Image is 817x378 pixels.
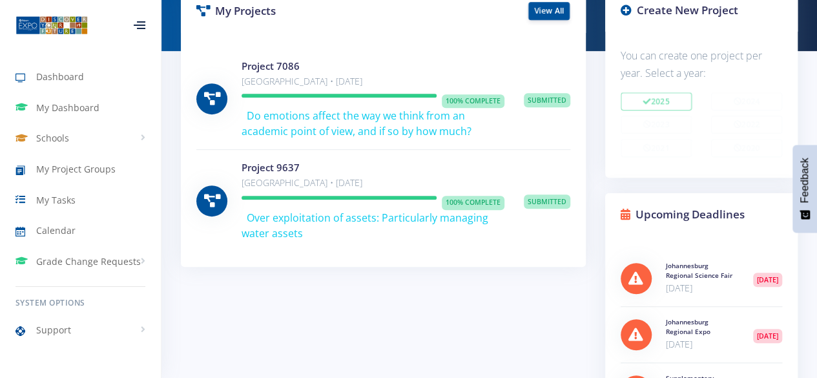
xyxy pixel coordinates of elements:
[242,211,488,240] span: Over exploitation of assets: Particularly managing water assets
[242,59,300,72] a: Project 7086
[36,323,71,337] span: Support
[666,280,734,296] p: [DATE]
[753,329,782,343] span: [DATE]
[242,175,504,191] p: [GEOGRAPHIC_DATA] • [DATE]
[242,74,504,89] p: [GEOGRAPHIC_DATA] • [DATE]
[528,2,570,20] a: View All
[442,196,504,210] span: 100% Complete
[524,194,570,209] span: Submitted
[711,139,782,157] button: 2020
[666,261,734,280] h6: Johannesburg Regional Science Fair
[621,139,692,157] button: 2021
[242,109,471,138] span: Do emotions affect the way we think from an academic point of view, and if so by how much?
[36,224,76,237] span: Calendar
[621,206,782,223] h3: Upcoming Deadlines
[621,47,782,82] p: You can create one project per year. Select a year:
[711,116,782,134] button: 2022
[621,2,782,19] h3: Create New Project
[196,3,373,19] h3: My Projects
[36,162,116,176] span: My Project Groups
[36,101,99,114] span: My Dashboard
[36,193,76,207] span: My Tasks
[36,70,84,83] span: Dashboard
[666,317,734,337] h6: Johannesburg Regional Expo
[666,337,734,352] p: [DATE]
[16,297,145,309] h6: System Options
[792,145,817,233] button: Feedback - Show survey
[524,93,570,107] span: Submitted
[242,161,300,174] a: Project 9637
[621,116,692,134] button: 2023
[442,94,504,109] span: 100% Complete
[36,131,69,145] span: Schools
[16,15,88,36] img: ...
[799,158,811,203] span: Feedback
[753,273,782,287] span: [DATE]
[36,255,141,268] span: Grade Change Requests
[621,92,692,110] button: 2025
[711,92,782,110] button: 2024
